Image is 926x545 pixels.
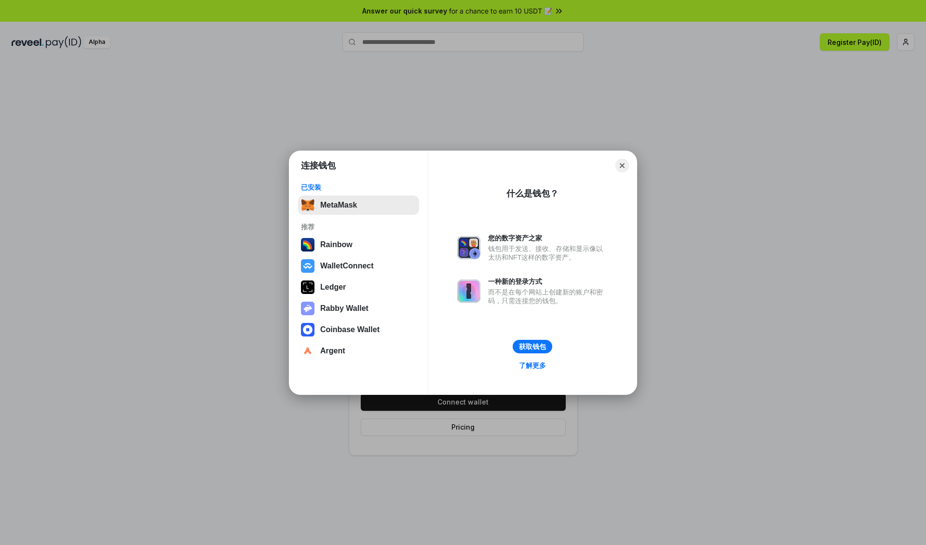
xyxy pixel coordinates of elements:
[301,223,416,231] div: 推荐
[320,347,345,355] div: Argent
[320,283,346,292] div: Ledger
[519,342,546,351] div: 获取钱包
[301,280,314,294] img: svg+xml,%3Csvg%20xmlns%3D%22http%3A%2F%2Fwww.w3.org%2F2000%2Fsvg%22%20width%3D%2228%22%20height%3...
[298,196,419,215] button: MetaMask
[488,234,608,242] div: 您的数字资产之家
[320,325,380,334] div: Coinbase Wallet
[301,259,314,273] img: svg+xml,%3Csvg%20width%3D%2228%22%20height%3D%2228%22%20viewBox%3D%220%200%2028%2028%22%20fill%3D...
[320,201,357,210] div: MetaMask
[488,288,608,305] div: 而不是在每个网站上创建新的账户和密码，只需连接您的钱包。
[519,361,546,370] div: 了解更多
[615,159,629,172] button: Close
[298,256,419,276] button: WalletConnect
[298,278,419,297] button: Ledger
[298,235,419,254] button: Rainbow
[457,279,480,303] img: svg+xml,%3Csvg%20xmlns%3D%22http%3A%2F%2Fwww.w3.org%2F2000%2Fsvg%22%20fill%3D%22none%22%20viewBox...
[301,344,314,358] img: svg+xml,%3Csvg%20width%3D%2228%22%20height%3D%2228%22%20viewBox%3D%220%200%2028%2028%22%20fill%3D...
[457,236,480,259] img: svg+xml,%3Csvg%20xmlns%3D%22http%3A%2F%2Fwww.w3.org%2F2000%2Fsvg%22%20fill%3D%22none%22%20viewBox...
[298,320,419,339] button: Coinbase Wallet
[301,183,416,192] div: 已安装
[301,302,314,315] img: svg+xml,%3Csvg%20xmlns%3D%22http%3A%2F%2Fwww.w3.org%2F2000%2Fsvg%22%20fill%3D%22none%22%20viewBox...
[320,240,353,249] div: Rainbow
[488,277,608,286] div: 一种新的登录方式
[301,160,336,171] h1: 连接钱包
[301,198,314,212] img: svg+xml,%3Csvg%20fill%3D%22none%22%20height%3D%2233%22%20viewBox%3D%220%200%2035%2033%22%20width%...
[301,323,314,336] img: svg+xml,%3Csvg%20width%3D%2228%22%20height%3D%2228%22%20viewBox%3D%220%200%2028%2028%22%20fill%3D...
[320,304,368,313] div: Rabby Wallet
[301,238,314,252] img: svg+xml,%3Csvg%20width%3D%22120%22%20height%3D%22120%22%20viewBox%3D%220%200%20120%20120%22%20fil...
[513,340,552,353] button: 获取钱包
[513,359,552,372] a: 了解更多
[320,262,374,270] div: WalletConnect
[298,299,419,318] button: Rabby Wallet
[506,188,558,199] div: 什么是钱包？
[488,244,608,262] div: 钱包用于发送、接收、存储和显示像以太坊和NFT这样的数字资产。
[298,341,419,361] button: Argent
